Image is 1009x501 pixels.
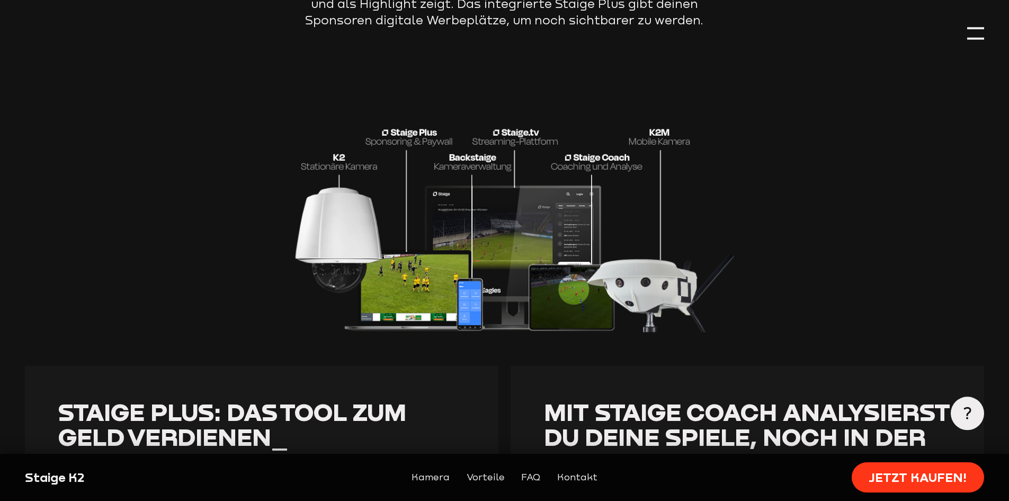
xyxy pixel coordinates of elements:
a: Vorteile [467,470,505,485]
span: Staige Plus: Das Tool zum Geld verdienen_ [58,397,406,451]
a: Kontakt [557,470,597,485]
img: staige_system_2_white.png [268,62,741,332]
a: Jetzt kaufen! [852,462,984,493]
a: Kamera [412,470,450,485]
span: Mit Staige Coach analysierst du deine Spiele, noch in der Halbzeit_ [544,397,950,477]
div: Staige K2 [25,469,255,486]
a: FAQ [521,470,540,485]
